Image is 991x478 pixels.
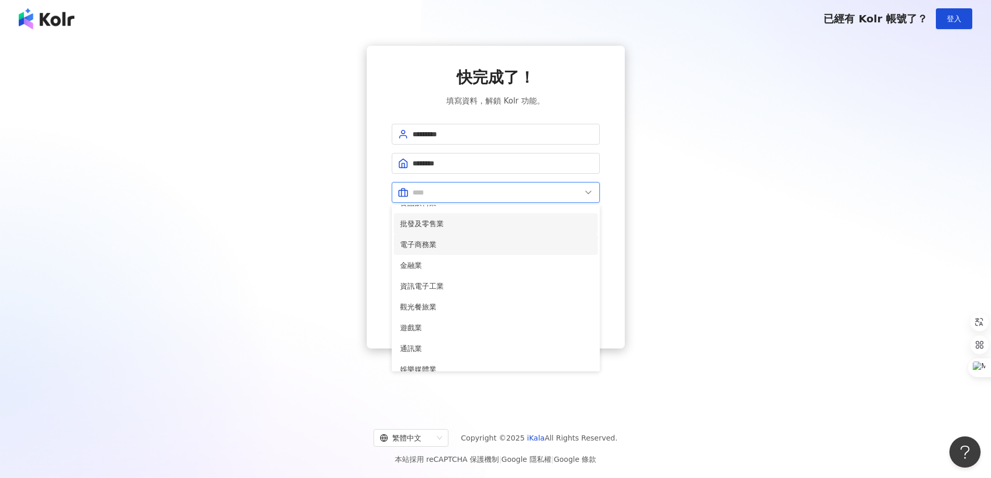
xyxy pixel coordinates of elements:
span: | [551,455,554,463]
span: 本站採用 reCAPTCHA 保護機制 [395,453,596,466]
iframe: Help Scout Beacon - Open [949,436,981,468]
span: 已經有 Kolr 帳號了？ [823,12,928,25]
a: iKala [527,434,545,442]
a: Google 條款 [554,455,596,463]
span: 資訊電子工業 [400,280,591,292]
span: 快完成了！ [457,67,535,88]
span: Copyright © 2025 All Rights Reserved. [461,432,617,444]
span: 金融業 [400,260,591,271]
span: 電子商務業 [400,239,591,250]
img: logo [19,8,74,29]
span: 觀光餐旅業 [400,301,591,313]
a: Google 隱私權 [501,455,551,463]
span: 登入 [947,15,961,23]
span: 通訊業 [400,343,591,354]
span: 批發及零售業 [400,218,591,229]
span: 填寫資料，解鎖 Kolr 功能。 [446,95,544,107]
span: | [499,455,501,463]
span: 遊戲業 [400,322,591,333]
div: 繁體中文 [380,430,433,446]
span: 娛樂媒體業 [400,364,591,375]
button: 登入 [936,8,972,29]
